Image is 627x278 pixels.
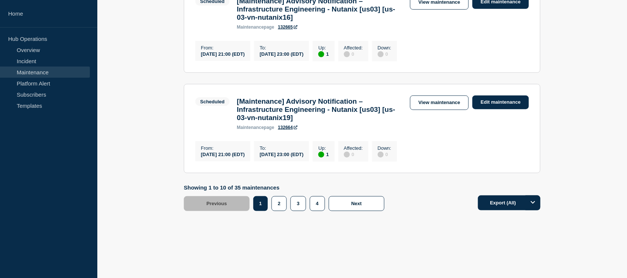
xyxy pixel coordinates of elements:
[260,145,303,151] p: To :
[378,51,384,57] div: disabled
[344,51,363,57] div: 0
[318,51,324,57] div: up
[378,151,392,158] div: 0
[272,196,287,211] button: 2
[260,151,303,157] div: [DATE] 23:00 (EDT)
[351,201,362,206] span: Next
[318,51,329,57] div: 1
[237,97,403,122] h3: [Maintenance] Advisory Notification – Infrastructure Engineering - Nutanix [us03] [us-03-vn-nutan...
[207,201,227,206] span: Previous
[260,51,303,57] div: [DATE] 23:00 (EDT)
[184,196,250,211] button: Previous
[329,196,384,211] button: Next
[310,196,325,211] button: 4
[237,125,264,130] span: maintenance
[318,152,324,158] div: up
[344,51,350,57] div: disabled
[378,152,384,158] div: disabled
[344,151,363,158] div: 0
[260,45,303,51] p: To :
[378,51,392,57] div: 0
[278,125,297,130] a: 132664
[344,152,350,158] div: disabled
[378,45,392,51] p: Down :
[201,51,245,57] div: [DATE] 21:00 (EDT)
[478,195,540,210] button: Export (All)
[378,145,392,151] p: Down :
[237,25,264,30] span: maintenance
[278,25,297,30] a: 132665
[318,145,329,151] p: Up :
[526,195,540,210] button: Options
[200,99,225,104] div: Scheduled
[472,96,529,109] a: Edit maintenance
[344,45,363,51] p: Affected :
[318,45,329,51] p: Up :
[318,151,329,158] div: 1
[201,145,245,151] p: From :
[237,25,274,30] p: page
[184,184,388,191] p: Showing 1 to 10 of 35 maintenances
[201,45,245,51] p: From :
[201,151,245,157] div: [DATE] 21:00 (EDT)
[237,125,274,130] p: page
[253,196,268,211] button: 1
[290,196,306,211] button: 3
[344,145,363,151] p: Affected :
[410,96,469,110] a: View maintenance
